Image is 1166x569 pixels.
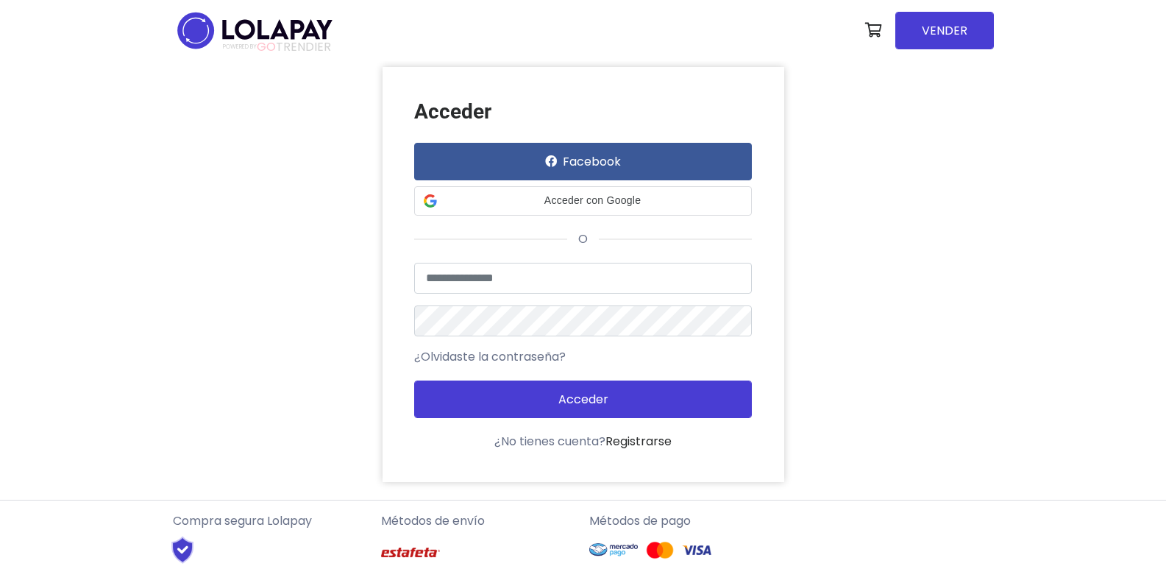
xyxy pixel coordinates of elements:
span: GO [257,38,276,55]
a: VENDER [895,12,994,49]
p: Compra segura Lolapay [173,512,369,530]
div: Acceder con Google [414,186,752,216]
span: TRENDIER [223,40,331,54]
span: Acceder con Google [443,193,742,208]
a: ¿Olvidaste la contraseña? [414,348,566,366]
img: Estafeta Logo [381,536,440,569]
button: Facebook [414,143,752,180]
p: Métodos de pago [589,512,786,530]
button: Acceder [414,381,752,418]
span: o [567,230,599,247]
a: Registrarse [605,433,672,450]
img: Mercado Pago Logo [589,536,639,564]
p: Métodos de envío [381,512,577,530]
img: Visa Logo [682,541,711,559]
img: logo [173,7,337,54]
h3: Acceder [414,99,752,124]
img: Mastercard Logo [645,541,675,559]
span: POWERED BY [223,43,257,51]
div: ¿No tienes cuenta? [414,433,752,450]
img: Shield Logo [158,536,207,564]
